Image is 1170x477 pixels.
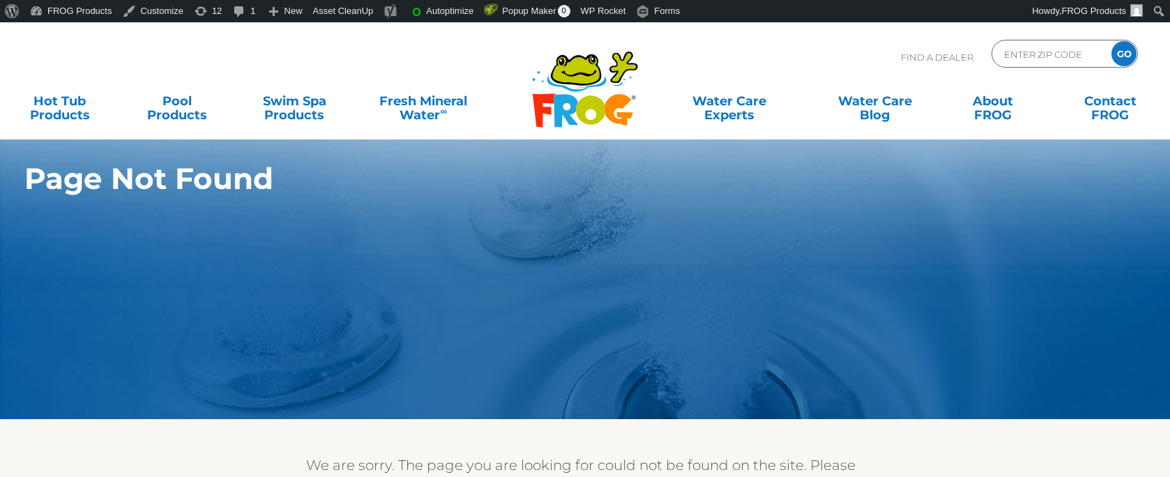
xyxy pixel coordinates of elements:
[14,87,105,115] a: Hot TubProducts
[24,162,1050,195] h1: Page Not Found
[947,87,1038,115] a: AboutFROG
[440,105,447,116] sup: ∞
[366,87,480,115] a: Fresh MineralWater∞
[1062,6,1126,16] span: FROG Products
[901,40,973,75] p: Find A Dealer
[1111,41,1137,66] input: GO
[249,87,340,115] a: Swim SpaProducts
[655,87,804,115] a: Water CareExperts
[830,87,921,115] a: Water CareBlog
[1065,87,1156,115] a: ContactFROG
[558,5,570,17] span: 0
[131,87,222,115] a: PoolProducts
[1003,44,1097,64] input: Zip Code Form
